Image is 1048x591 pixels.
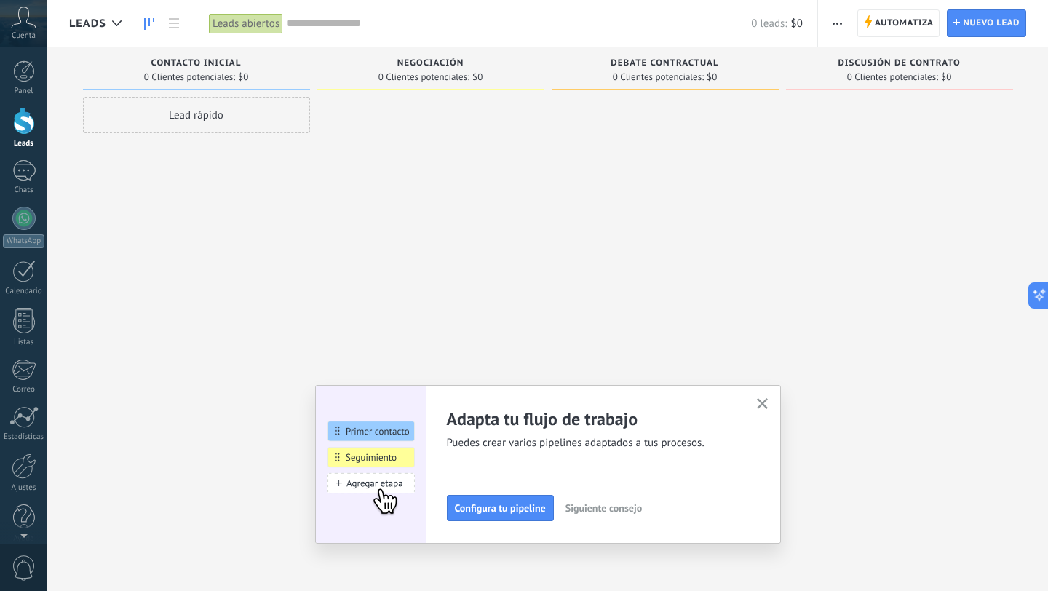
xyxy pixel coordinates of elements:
[447,436,739,451] span: Puedes crear varios pipelines adaptados a tus procesos.
[847,73,938,82] span: 0 Clientes potenciales:
[793,58,1006,71] div: Discusión de contrato
[209,13,283,34] div: Leads abiertos
[3,139,45,148] div: Leads
[559,497,648,519] button: Siguiente consejo
[3,287,45,296] div: Calendario
[90,58,303,71] div: Contacto inicial
[3,186,45,195] div: Chats
[565,503,642,513] span: Siguiente consejo
[857,9,940,37] a: Automatiza
[397,58,464,68] span: Negociación
[613,73,704,82] span: 0 Clientes potenciales:
[144,73,235,82] span: 0 Clientes potenciales:
[151,58,242,68] span: Contacto inicial
[325,58,537,71] div: Negociación
[3,87,45,96] div: Panel
[751,17,787,31] span: 0 leads:
[947,9,1026,37] a: Nuevo lead
[69,17,106,31] span: Leads
[827,9,848,37] button: Más
[83,97,310,133] div: Lead rápido
[3,483,45,493] div: Ajustes
[162,9,186,38] a: Lista
[611,58,718,68] span: Debate contractual
[941,73,951,82] span: $0
[875,10,934,36] span: Automatiza
[838,58,960,68] span: Discusión de contrato
[3,432,45,442] div: Estadísticas
[238,73,248,82] span: $0
[791,17,803,31] span: $0
[707,73,717,82] span: $0
[3,234,44,248] div: WhatsApp
[559,58,771,71] div: Debate contractual
[12,31,36,41] span: Cuenta
[447,408,739,430] h2: Adapta tu flujo de trabajo
[455,503,546,513] span: Configura tu pipeline
[3,338,45,347] div: Listas
[963,10,1020,36] span: Nuevo lead
[447,495,554,521] button: Configura tu pipeline
[472,73,483,82] span: $0
[378,73,469,82] span: 0 Clientes potenciales:
[137,9,162,38] a: Leads
[3,385,45,394] div: Correo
